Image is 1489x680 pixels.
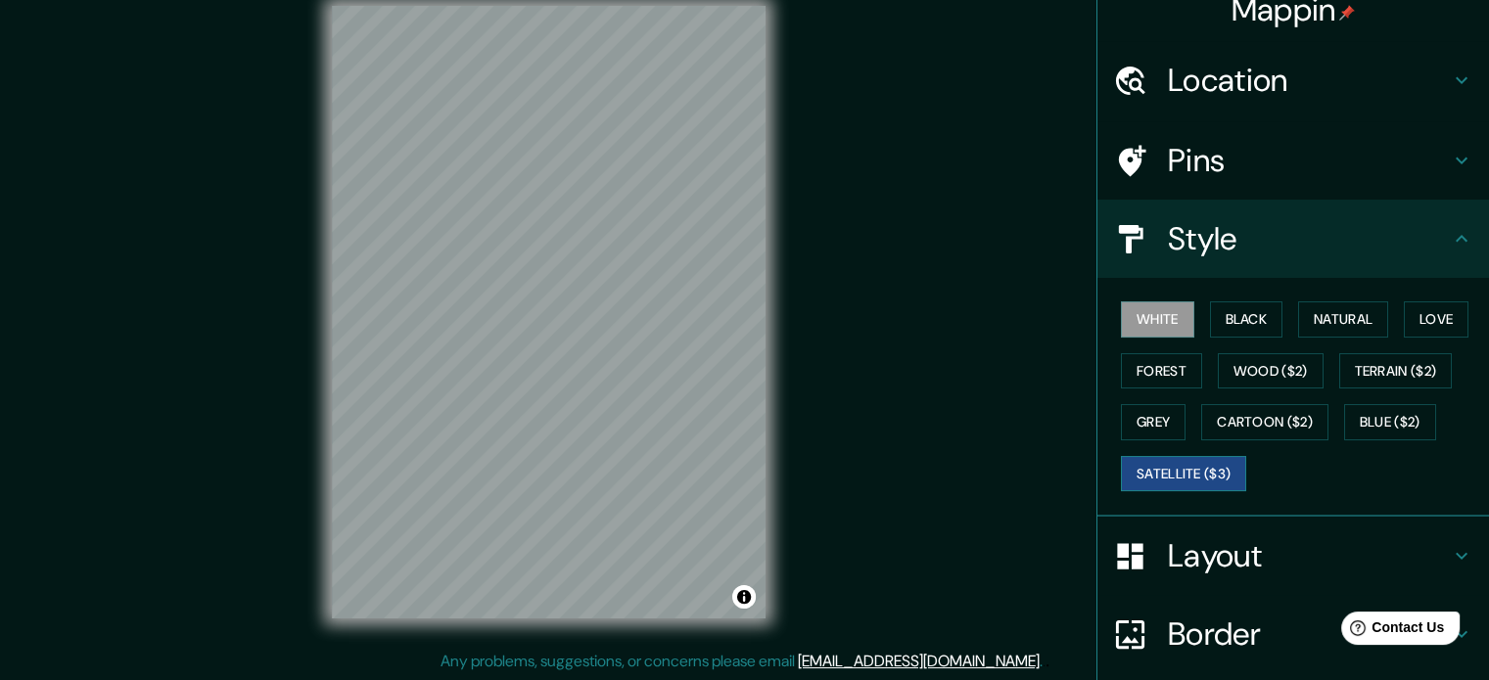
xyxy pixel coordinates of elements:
div: . [1043,650,1046,673]
p: Any problems, suggestions, or concerns please email . [441,650,1043,673]
button: Blue ($2) [1344,404,1436,440]
h4: Layout [1168,536,1450,575]
div: Border [1097,595,1489,673]
button: Terrain ($2) [1339,353,1453,389]
div: Style [1097,200,1489,278]
h4: Location [1168,61,1450,100]
img: pin-icon.png [1339,5,1355,21]
div: . [1046,650,1049,673]
button: Satellite ($3) [1121,456,1246,492]
h4: Style [1168,219,1450,258]
h4: Pins [1168,141,1450,180]
button: Toggle attribution [732,585,756,609]
button: Wood ($2) [1218,353,1324,389]
button: Black [1210,301,1283,338]
button: Forest [1121,353,1202,389]
h4: Border [1168,614,1450,654]
button: Natural [1298,301,1388,338]
div: Location [1097,41,1489,119]
div: Pins [1097,121,1489,200]
button: Cartoon ($2) [1201,404,1328,440]
a: [EMAIL_ADDRESS][DOMAIN_NAME] [798,651,1040,671]
canvas: Map [332,6,766,618]
div: Layout [1097,517,1489,595]
button: Grey [1121,404,1186,440]
button: Love [1404,301,1468,338]
iframe: Help widget launcher [1315,604,1467,658]
button: White [1121,301,1194,338]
